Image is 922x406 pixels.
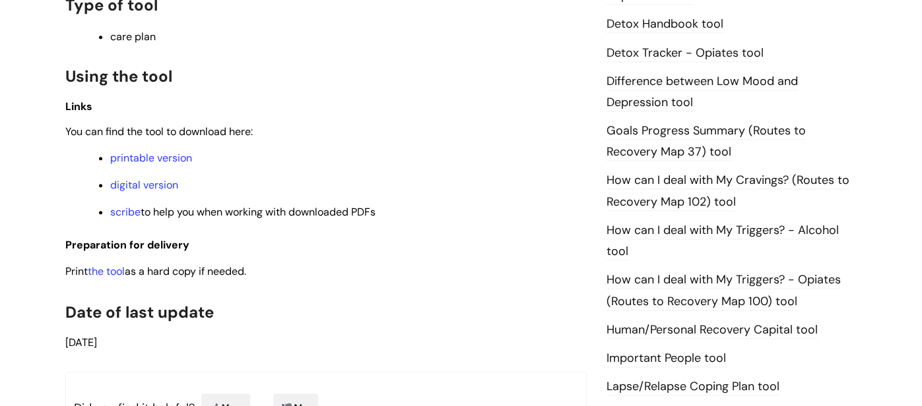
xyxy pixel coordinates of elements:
span: care plan [110,30,156,43]
a: scribe [110,205,141,219]
a: digital version [110,178,178,192]
span: Links [65,100,92,113]
a: the tool [88,264,125,278]
a: How can I deal with My Triggers? - Opiates (Routes to Recovery Map 100) tool [607,272,841,310]
a: Detox Handbook tool [607,16,723,33]
span: to help you when working with downloaded PDFs [110,205,376,219]
a: Difference between Low Mood and Depression tool [607,73,798,111]
a: Human/Personal Recovery Capital tool [607,322,818,339]
a: How can I deal with My Cravings? (Routes to Recovery Map 102) tool [607,172,849,210]
a: Lapse/Relapse Coping Plan tool [607,378,779,395]
span: You can find the tool to download here: [65,125,253,138]
a: Important People tool [607,350,726,367]
a: Detox Tracker - Opiates tool [607,45,764,62]
span: Using the tool [65,66,172,86]
span: Preparation for delivery [65,238,189,252]
span: Date of last update [65,302,214,322]
a: printable version [110,151,192,165]
a: Goals Progress Summary (Routes to Recovery Map 37) tool [607,123,806,161]
span: Print as a hard copy if needed. [65,264,246,278]
a: How can I deal with My Triggers? - Alcohol tool [607,222,839,260]
span: [DATE] [65,335,97,349]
